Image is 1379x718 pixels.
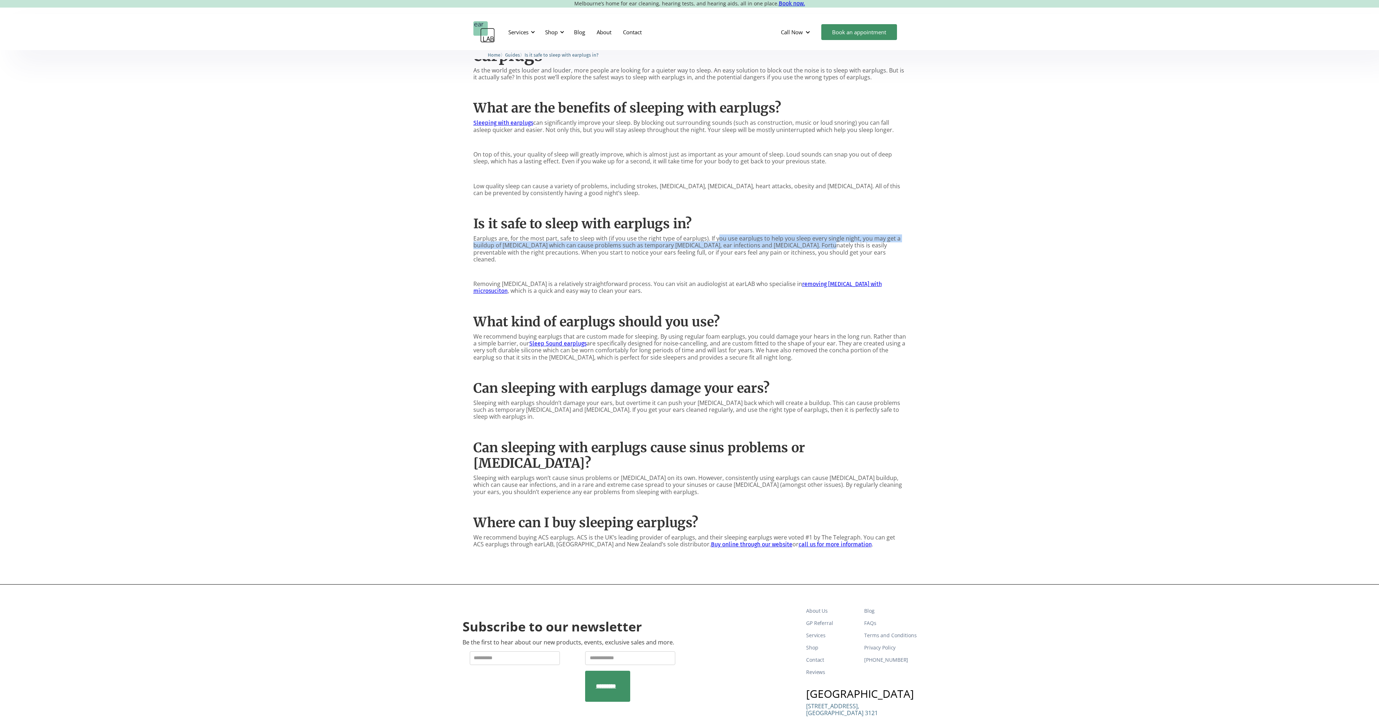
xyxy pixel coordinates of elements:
span: Home [488,52,500,58]
p: ‍ [473,426,906,433]
p: ‍ [473,86,906,93]
div: Shop [545,28,558,36]
a: Privacy Policy [864,642,916,654]
p: ‍ [473,139,906,146]
p: can significantly improve your sleep. By blocking out surrounding sounds (such as construction, m... [473,119,906,133]
h2: Subscribe to our newsletter [463,618,642,635]
a: GP Referral [806,617,858,629]
a: About [591,22,617,43]
p: On top of this, your quality of sleep will greatly improve, which is almost just as important as ... [473,151,906,165]
li: 〉 [488,51,505,59]
p: Removing [MEDICAL_DATA] is a relatively straightforward process. You can visit an audiologist at ... [473,281,906,294]
h2: Can sleeping with earplugs cause sinus problems or [MEDICAL_DATA]? [473,440,906,471]
iframe: reCAPTCHA [470,671,579,699]
a: [PHONE_NUMBER] [864,654,916,666]
a: Contact [806,654,858,666]
a: Buy online through our website [711,541,792,548]
p: As the world gets louder and louder, more people are looking for a quieter way to sleep. An easy ... [473,67,906,81]
span: Guides [505,52,520,58]
span: Is it safe to sleep with earplugs in? [525,52,598,58]
p: We recommend buying earplugs that are custom made for sleeping. By using regular foam earplugs, y... [473,333,906,361]
a: call us for more information [799,541,872,548]
a: Sleep Sound earplugs [529,340,587,347]
p: ‍ [473,170,906,177]
a: Blog [864,605,916,617]
a: About Us [806,605,858,617]
p: Earplugs are, for the most part, safe to sleep with (if you use the right type of earplugs). If y... [473,235,906,263]
p: ‍ [473,501,906,508]
h3: [GEOGRAPHIC_DATA] [806,688,916,699]
a: Book an appointment [821,24,897,40]
a: Guides [505,51,520,58]
p: Sleeping with earplugs won’t cause sinus problems or [MEDICAL_DATA] on its own. However, consiste... [473,475,906,495]
p: Sleeping with earplugs shouldn’t damage your ears, but overtime it can push your [MEDICAL_DATA] b... [473,400,906,420]
p: ‍ [473,268,906,275]
div: Call Now [781,28,803,36]
a: Home [488,51,500,58]
a: Blog [568,22,591,43]
p: ‍ [473,202,906,209]
div: Call Now [775,21,818,43]
h2: Can sleeping with earplugs damage your ears? [473,380,906,396]
a: Services [806,629,858,642]
a: FAQs [864,617,916,629]
div: Services [504,21,537,43]
div: Services [508,28,529,36]
a: Contact [617,22,647,43]
a: Sleeping with earplugs [473,119,533,126]
p: We recommend buying ACS earplugs. ACS is the UK’s leading provider of earplugs, and their sleepin... [473,534,906,548]
p: ‍ [473,300,906,307]
a: Reviews [806,666,858,678]
a: home [473,21,495,43]
h2: Where can I buy sleeping earplugs? [473,515,906,530]
p: [STREET_ADDRESS], [GEOGRAPHIC_DATA] 3121 [806,703,878,717]
h2: What are the benefits of sleeping with earplugs? [473,100,906,116]
p: Be the first to hear about our new products, events, exclusive sales and more. [463,639,674,646]
a: Terms and Conditions [864,629,916,642]
form: Newsletter Form [463,651,687,702]
h2: Is it safe to sleep with earplugs in? [473,216,906,232]
h1: Everything you need to know about sleeping with earplugs [473,31,906,63]
a: Is it safe to sleep with earplugs in? [525,51,598,58]
div: Shop [541,21,566,43]
a: removing [MEDICAL_DATA] with microsuciton [473,281,882,294]
p: ‍ [473,366,906,373]
p: Low quality sleep can cause a variety of problems, including strokes, [MEDICAL_DATA], [MEDICAL_DA... [473,183,906,197]
a: Shop [806,642,858,654]
li: 〉 [505,51,525,59]
h2: What kind of earplugs should you use? [473,314,906,330]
